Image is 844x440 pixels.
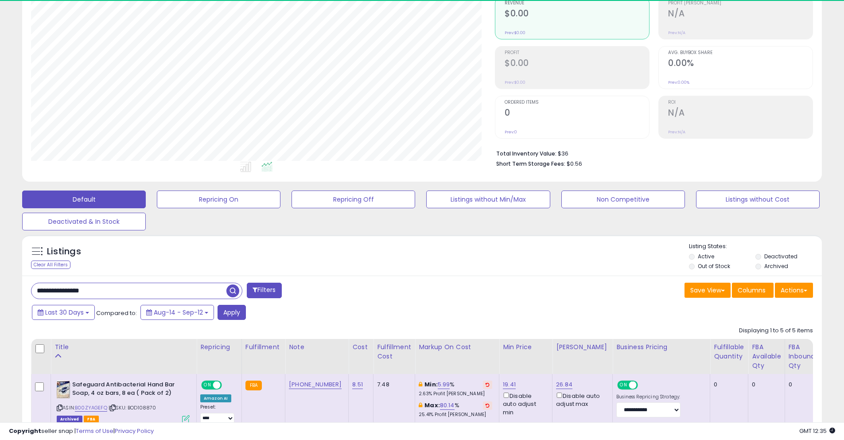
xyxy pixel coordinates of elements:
span: 2025-10-13 12:35 GMT [799,427,835,435]
button: Repricing Off [292,191,415,208]
small: Prev: 0.00% [668,80,689,85]
b: Min: [424,380,438,389]
div: % [419,401,492,418]
a: B00ZYAGEFQ [75,404,107,412]
div: Fulfillment [245,343,281,352]
label: Business Repricing Strategy: [616,394,681,400]
button: Listings without Min/Max [426,191,550,208]
span: Ordered Items [505,100,649,105]
h2: $0.00 [505,8,649,20]
div: 0 [752,381,778,389]
small: Prev: N/A [668,129,685,135]
a: Terms of Use [76,427,113,435]
div: Displaying 1 to 5 of 5 items [739,327,813,335]
div: FBA Available Qty [752,343,781,370]
a: [PHONE_NUMBER] [289,380,342,389]
span: $0.56 [567,160,582,168]
button: Actions [775,283,813,298]
small: Prev: $0.00 [505,30,525,35]
b: Max: [424,401,440,409]
div: Markup on Cost [419,343,495,352]
span: | SKU: BOD108870 [109,404,156,411]
span: Revenue [505,1,649,6]
a: 19.41 [503,380,516,389]
th: The percentage added to the cost of goods (COGS) that forms the calculator for Min & Max prices. [415,339,499,374]
span: ROI [668,100,813,105]
div: Business Pricing [616,343,706,352]
button: Apply [218,305,246,320]
div: seller snap | | [9,427,154,436]
h2: N/A [668,108,813,120]
div: Title [54,343,193,352]
h2: 0.00% [668,58,813,70]
h2: $0.00 [505,58,649,70]
div: 7.48 [377,381,408,389]
label: Deactivated [764,253,797,260]
button: Non Competitive [561,191,685,208]
div: Note [289,343,345,352]
h2: 0 [505,108,649,120]
small: Prev: N/A [668,30,685,35]
small: FBA [245,381,262,390]
button: Save View [685,283,731,298]
span: ON [202,382,213,389]
button: Last 30 Days [32,305,95,320]
div: Preset: [200,404,235,424]
img: 412tXnM4+TL._SL40_.jpg [57,381,70,398]
span: ON [618,382,629,389]
p: 2.63% Profit [PERSON_NAME] [419,391,492,397]
span: Avg. Buybox Share [668,51,813,55]
span: OFF [637,382,651,389]
a: 5.99 [438,380,450,389]
button: Deactivated & In Stock [22,213,146,230]
li: $36 [496,148,806,158]
div: Amazon AI [200,394,231,402]
button: Listings without Cost [696,191,820,208]
a: 26.84 [556,380,572,389]
b: Safeguard Antibacterial Hand Bar Soap, 4 oz bars, 8 ea ( Pack of 2) [72,381,180,399]
strong: Copyright [9,427,41,435]
a: 80.14 [440,401,455,410]
div: ASIN: [57,381,190,422]
button: Default [22,191,146,208]
div: [PERSON_NAME] [556,343,609,352]
div: Cost [352,343,369,352]
div: 0 [789,381,812,389]
span: Aug-14 - Sep-12 [154,308,203,317]
span: Profit [PERSON_NAME] [668,1,813,6]
p: Listing States: [689,242,822,251]
button: Aug-14 - Sep-12 [140,305,214,320]
b: Total Inventory Value: [496,150,556,157]
div: Fulfillment Cost [377,343,411,361]
span: Compared to: [96,309,137,317]
span: Columns [738,286,766,295]
a: 8.51 [352,380,363,389]
label: Archived [764,262,788,270]
div: Clear All Filters [31,261,70,269]
div: Min Price [503,343,548,352]
div: FBA inbound Qty [789,343,815,370]
span: OFF [221,382,235,389]
div: % [419,381,492,397]
h2: N/A [668,8,813,20]
small: Prev: 0 [505,129,517,135]
div: 0 [714,381,741,389]
a: Privacy Policy [115,427,154,435]
label: Active [698,253,714,260]
div: Repricing [200,343,238,352]
span: Profit [505,51,649,55]
button: Filters [247,283,281,298]
span: Last 30 Days [45,308,84,317]
small: Prev: $0.00 [505,80,525,85]
div: Disable auto adjust min [503,391,545,417]
h5: Listings [47,245,81,258]
button: Columns [732,283,774,298]
p: 25.41% Profit [PERSON_NAME] [419,412,492,418]
b: Short Term Storage Fees: [496,160,565,167]
div: Fulfillable Quantity [714,343,744,361]
button: Repricing On [157,191,280,208]
label: Out of Stock [698,262,730,270]
div: Disable auto adjust max [556,391,606,408]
